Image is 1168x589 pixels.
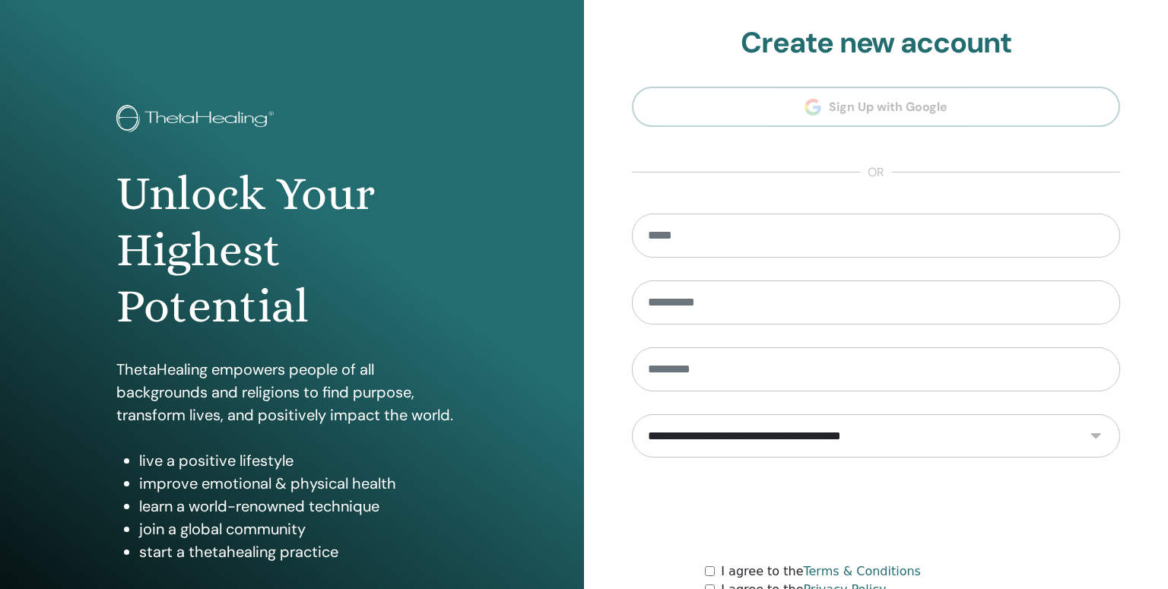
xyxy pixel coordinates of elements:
[760,480,992,540] iframe: reCAPTCHA
[860,163,892,182] span: or
[116,166,468,335] h1: Unlock Your Highest Potential
[116,358,468,426] p: ThetaHealing empowers people of all backgrounds and religions to find purpose, transform lives, a...
[139,540,468,563] li: start a thetahealing practice
[803,564,920,578] a: Terms & Conditions
[139,472,468,495] li: improve emotional & physical health
[139,495,468,518] li: learn a world-renowned technique
[139,518,468,540] li: join a global community
[139,449,468,472] li: live a positive lifestyle
[721,562,921,581] label: I agree to the
[632,26,1120,61] h2: Create new account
